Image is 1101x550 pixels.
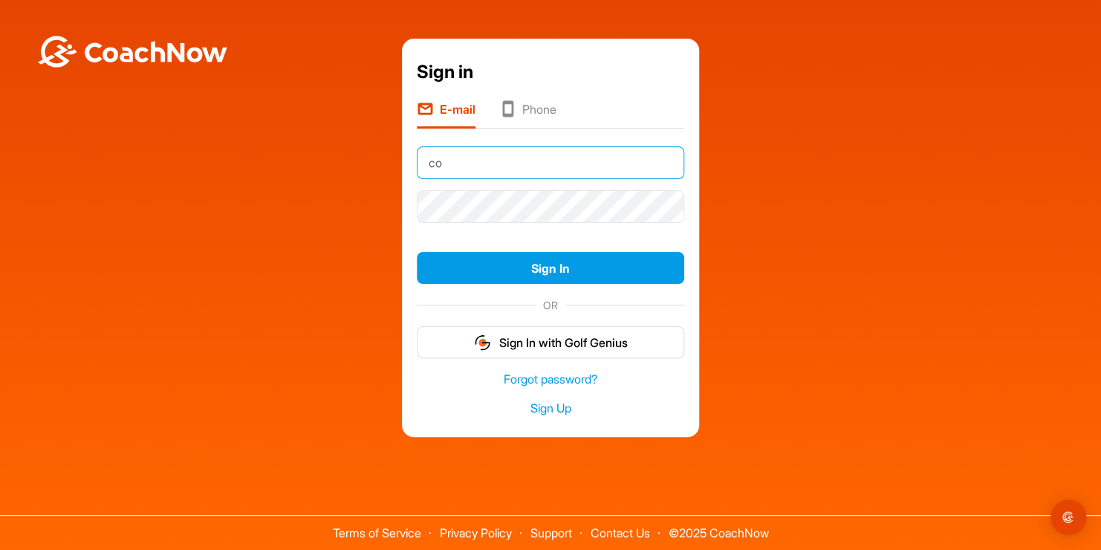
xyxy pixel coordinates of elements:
[417,59,684,85] div: Sign in
[417,252,684,284] button: Sign In
[536,297,565,313] span: OR
[473,334,492,352] img: gg_logo
[499,100,556,129] li: Phone
[417,100,475,129] li: E-mail
[661,516,776,539] span: © 2025 CoachNow
[591,525,650,540] a: Contact Us
[530,525,572,540] a: Support
[417,326,684,358] button: Sign In with Golf Genius
[417,146,684,179] input: E-mail
[36,36,229,68] img: BwLJSsUCoWCh5upNqxVrqldRgqLPVwmV24tXu5FoVAoFEpwwqQ3VIfuoInZCoVCoTD4vwADAC3ZFMkVEQFDAAAAAElFTkSuQmCC
[417,400,684,417] a: Sign Up
[333,525,421,540] a: Terms of Service
[1050,499,1086,535] div: Open Intercom Messenger
[440,525,512,540] a: Privacy Policy
[417,371,684,388] a: Forgot password?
